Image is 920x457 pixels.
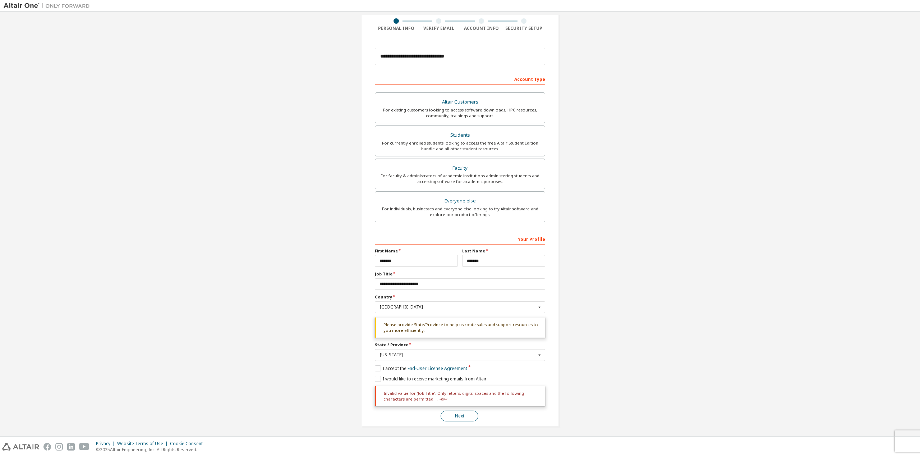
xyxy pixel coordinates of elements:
label: Job Title [375,271,545,277]
div: [US_STATE] [380,353,536,357]
button: Next [441,411,478,421]
div: Account Info [460,26,503,31]
div: For currently enrolled students looking to access the free Altair Student Edition bundle and all ... [379,140,540,152]
div: Privacy [96,441,117,447]
img: linkedin.svg [67,443,75,451]
div: Security Setup [503,26,546,31]
div: Faculty [379,163,540,173]
div: Everyone else [379,196,540,206]
div: Verify Email [418,26,460,31]
label: State / Province [375,342,545,348]
div: [GEOGRAPHIC_DATA] [380,305,536,309]
div: Website Terms of Use [117,441,170,447]
label: Country [375,294,545,300]
img: youtube.svg [79,443,89,451]
label: Last Name [462,248,545,254]
label: I accept the [375,365,467,371]
img: instagram.svg [55,443,63,451]
div: Cookie Consent [170,441,207,447]
div: For faculty & administrators of academic institutions administering students and accessing softwa... [379,173,540,184]
label: I would like to receive marketing emails from Altair [375,376,487,382]
label: First Name [375,248,458,254]
div: Invalid value for 'Job Title'. Only letters, digits, spaces and the following characters are perm... [375,386,545,407]
div: For individuals, businesses and everyone else looking to try Altair software and explore our prod... [379,206,540,218]
div: Account Type [375,73,545,84]
div: For existing customers looking to access software downloads, HPC resources, community, trainings ... [379,107,540,119]
img: altair_logo.svg [2,443,39,451]
div: Students [379,130,540,140]
img: facebook.svg [43,443,51,451]
div: Altair Customers [379,97,540,107]
p: © 2025 Altair Engineering, Inc. All Rights Reserved. [96,447,207,453]
a: End-User License Agreement [408,365,467,371]
img: Altair One [4,2,93,9]
div: Please provide State/Province to help us route sales and support resources to you more efficiently. [375,317,545,338]
div: Your Profile [375,233,545,245]
div: Personal Info [375,26,418,31]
